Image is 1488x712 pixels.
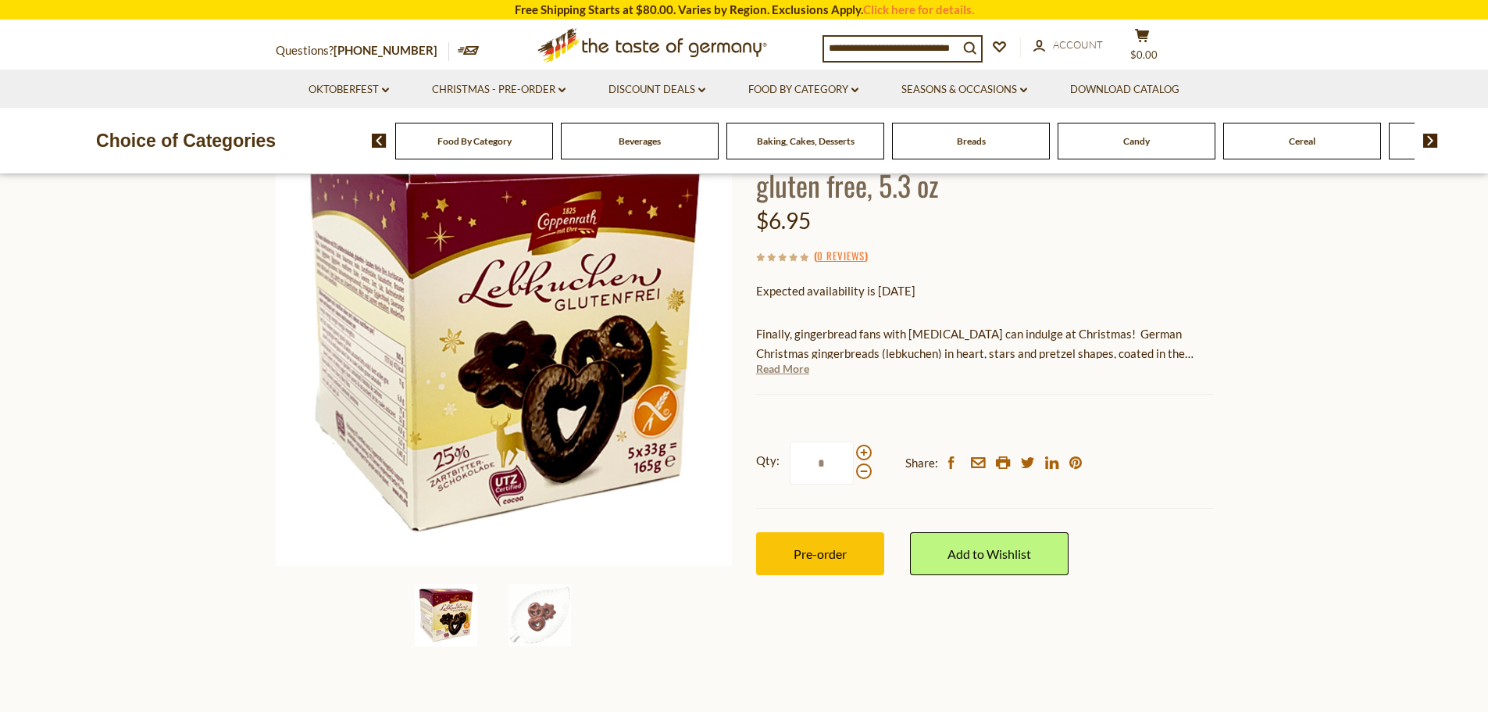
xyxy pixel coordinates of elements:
img: Coppenrath Chocolate Covered Gingerbread, gluten free, 5.3 oz [508,584,571,646]
img: Coppenrath Chocolate Covered Gingerbread, gluten free, 5.3 oz [415,584,477,646]
a: Discount Deals [608,81,705,98]
a: Candy [1123,135,1150,147]
input: Qty: [790,442,854,485]
a: Christmas - PRE-ORDER [432,81,566,98]
button: Pre-order [756,532,884,575]
span: ( ) [814,248,868,263]
strong: Qty: [756,451,780,470]
a: Click here for details. [863,2,974,16]
p: Expected availability is [DATE] [756,281,1213,301]
a: 0 Reviews [817,248,865,265]
a: Baking, Cakes, Desserts [757,135,855,147]
img: next arrow [1423,134,1438,148]
span: Share: [905,453,938,473]
a: Oktoberfest [309,81,389,98]
a: Food By Category [748,81,858,98]
a: Seasons & Occasions [901,81,1027,98]
a: Download Catalog [1070,81,1179,98]
img: Coppenrath Chocolate Covered Gingerbread, gluten free, 5.3 oz [276,109,733,566]
span: $6.95 [756,207,811,234]
a: Food By Category [437,135,512,147]
a: Cereal [1289,135,1315,147]
a: [PHONE_NUMBER] [334,43,437,57]
img: previous arrow [372,134,387,148]
a: Breads [957,135,986,147]
span: Pre-order [794,546,847,561]
span: Account [1053,38,1103,51]
a: Account [1033,37,1103,54]
span: $0.00 [1130,48,1158,61]
a: Beverages [619,135,661,147]
button: $0.00 [1119,28,1166,67]
p: Finally, gingerbread fans with [MEDICAL_DATA] can indulge at Christmas! German Christmas gingerbr... [756,324,1213,363]
p: Questions? [276,41,449,61]
a: Read More [756,361,809,377]
a: Add to Wishlist [910,532,1069,575]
